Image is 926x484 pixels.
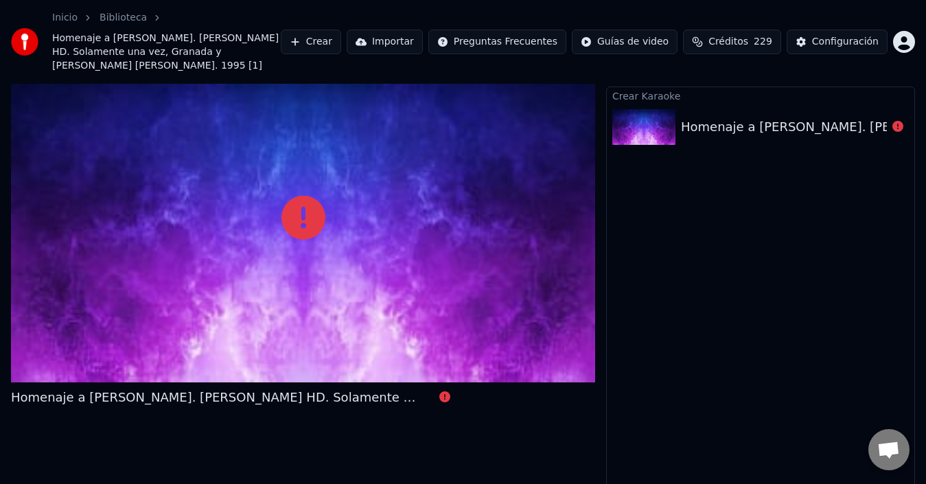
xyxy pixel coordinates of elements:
[347,30,423,54] button: Importar
[11,388,423,407] div: Homenaje a [PERSON_NAME]. [PERSON_NAME] HD. Solamente una vez, Granada y [PERSON_NAME] [PERSON_NA...
[281,30,341,54] button: Crear
[754,35,772,49] span: 229
[708,35,748,49] span: Créditos
[52,32,281,73] span: Homenaje a [PERSON_NAME]. [PERSON_NAME] HD. Solamente una vez, Granada y [PERSON_NAME] [PERSON_NA...
[572,30,678,54] button: Guías de video
[100,11,147,25] a: Biblioteca
[683,30,781,54] button: Créditos229
[787,30,888,54] button: Configuración
[52,11,78,25] a: Inicio
[868,429,910,470] div: Chat abierto
[11,28,38,56] img: youka
[607,87,914,104] div: Crear Karaoke
[428,30,566,54] button: Preguntas Frecuentes
[52,11,281,73] nav: breadcrumb
[812,35,879,49] div: Configuración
